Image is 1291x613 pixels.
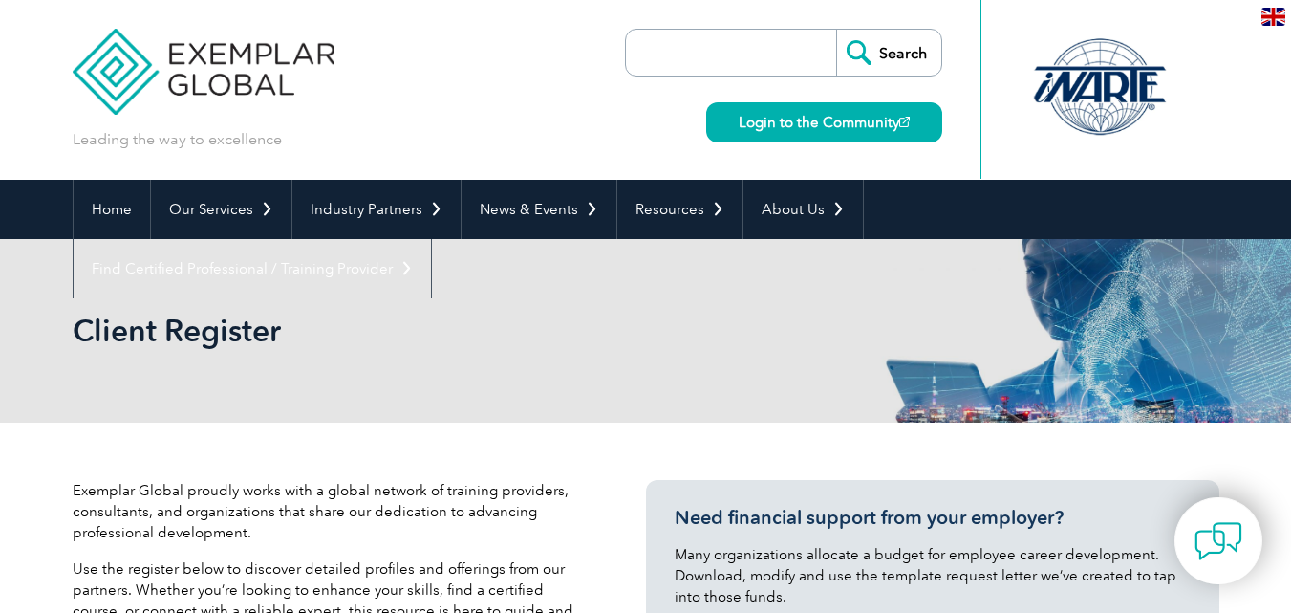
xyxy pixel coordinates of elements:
p: Exemplar Global proudly works with a global network of training providers, consultants, and organ... [73,480,589,543]
h3: Need financial support from your employer? [675,506,1191,530]
a: Home [74,180,150,239]
input: Search [836,30,941,76]
a: Resources [617,180,742,239]
a: Industry Partners [292,180,461,239]
img: contact-chat.png [1194,517,1242,565]
a: About Us [743,180,863,239]
a: Our Services [151,180,291,239]
a: News & Events [462,180,616,239]
a: Find Certified Professional / Training Provider [74,239,431,298]
h2: Client Register [73,316,875,346]
a: Login to the Community [706,102,942,142]
img: en [1261,8,1285,26]
p: Many organizations allocate a budget for employee career development. Download, modify and use th... [675,544,1191,607]
img: open_square.png [899,117,910,127]
p: Leading the way to excellence [73,129,282,150]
